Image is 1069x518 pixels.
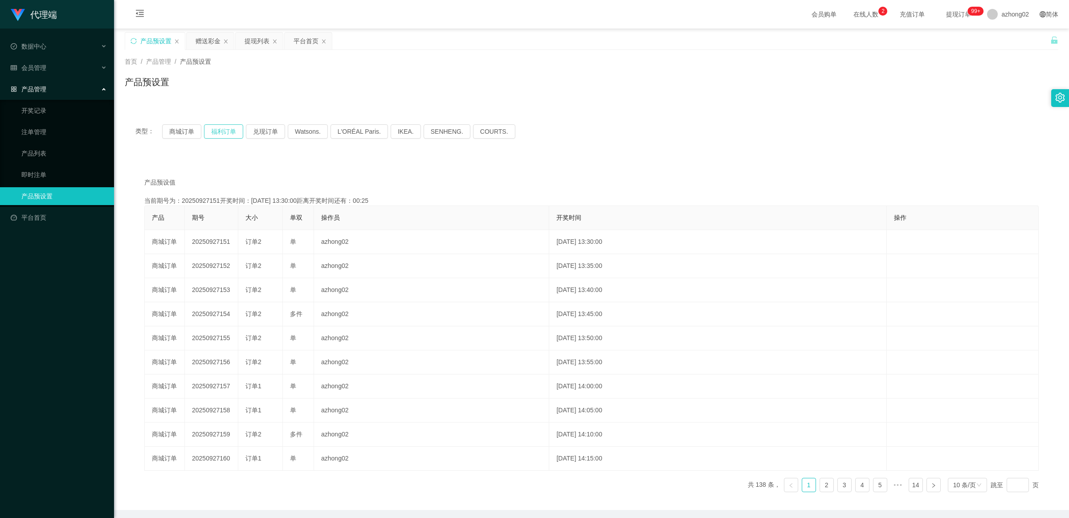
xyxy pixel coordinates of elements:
[290,358,296,366] span: 单
[290,214,302,221] span: 单双
[991,478,1039,492] div: 跳至 页
[185,374,238,399] td: 20250927157
[11,86,46,93] span: 产品管理
[11,86,17,92] i: 图标: appstore-o
[549,278,886,302] td: [DATE] 13:40:00
[556,214,581,221] span: 开奖时间
[549,374,886,399] td: [DATE] 14:00:00
[185,302,238,326] td: 20250927154
[125,75,169,89] h1: 产品预设置
[272,39,277,44] i: 图标: close
[11,64,46,71] span: 会员管理
[549,302,886,326] td: [DATE] 13:45:00
[953,478,976,492] div: 10 条/页
[878,7,887,16] sup: 2
[145,374,185,399] td: 商城订单
[314,278,549,302] td: azhong02
[146,58,171,65] span: 产品管理
[1040,11,1046,17] i: 图标: global
[881,7,885,16] p: 2
[1050,36,1058,44] i: 图标: unlock
[1055,93,1065,103] i: 图标: setting
[314,374,549,399] td: azhong02
[314,447,549,471] td: azhong02
[967,7,983,16] sup: 1207
[330,124,388,139] button: L'ORÉAL Paris.
[926,478,941,492] li: 下一页
[180,58,211,65] span: 产品预设置
[290,382,296,390] span: 单
[141,58,143,65] span: /
[174,39,180,44] i: 图标: close
[314,230,549,254] td: azhong02
[290,286,296,293] span: 单
[837,478,852,492] li: 3
[549,423,886,447] td: [DATE] 14:10:00
[784,478,798,492] li: 上一页
[125,0,155,29] i: 图标: menu-fold
[204,124,243,139] button: 福利订单
[185,326,238,350] td: 20250927155
[549,326,886,350] td: [DATE] 13:50:00
[11,43,46,50] span: 数据中心
[145,326,185,350] td: 商城订单
[145,447,185,471] td: 商城订单
[131,38,137,44] i: 图标: sync
[192,214,204,221] span: 期号
[424,124,470,139] button: SENHENG.
[21,102,107,119] a: 开奖记录
[314,350,549,374] td: azhong02
[290,334,296,341] span: 单
[549,399,886,423] td: [DATE] 14:05:00
[321,214,340,221] span: 操作员
[245,238,261,245] span: 订单2
[802,478,816,492] a: 1
[246,124,285,139] button: 兑现订单
[144,196,1039,206] div: 当前期号为：20250927151开奖时间：[DATE] 13:30:00距离开奖时间还有：00:25
[11,209,107,226] a: 图标: dashboard平台首页
[549,447,886,471] td: [DATE] 14:15:00
[788,483,794,488] i: 图标: left
[245,262,261,269] span: 订单2
[549,230,886,254] td: [DATE] 13:30:00
[245,455,261,462] span: 订单1
[245,310,261,317] span: 订单2
[145,350,185,374] td: 商城订单
[856,478,869,492] a: 4
[314,423,549,447] td: azhong02
[30,0,57,29] h1: 代理端
[976,482,982,489] i: 图标: down
[145,423,185,447] td: 商城订单
[894,214,906,221] span: 操作
[185,447,238,471] td: 20250927160
[891,478,905,492] span: •••
[152,214,164,221] span: 产品
[290,262,296,269] span: 单
[820,478,834,492] li: 2
[162,124,201,139] button: 商城订单
[891,478,905,492] li: 向后 5 页
[245,334,261,341] span: 订单2
[185,254,238,278] td: 20250927152
[549,350,886,374] td: [DATE] 13:55:00
[314,254,549,278] td: azhong02
[290,310,302,317] span: 多件
[895,11,929,17] span: 充值订单
[245,33,269,49] div: 提现列表
[145,302,185,326] td: 商城订单
[391,124,421,139] button: IKEA.
[314,326,549,350] td: azhong02
[145,230,185,254] td: 商城订单
[223,39,228,44] i: 图标: close
[245,382,261,390] span: 订单1
[11,11,57,18] a: 代理端
[290,238,296,245] span: 单
[196,33,220,49] div: 赠送彩金
[820,478,833,492] a: 2
[294,33,318,49] div: 平台首页
[802,478,816,492] li: 1
[855,478,869,492] li: 4
[135,124,162,139] span: 类型：
[748,478,780,492] li: 共 138 条，
[245,431,261,438] span: 订单2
